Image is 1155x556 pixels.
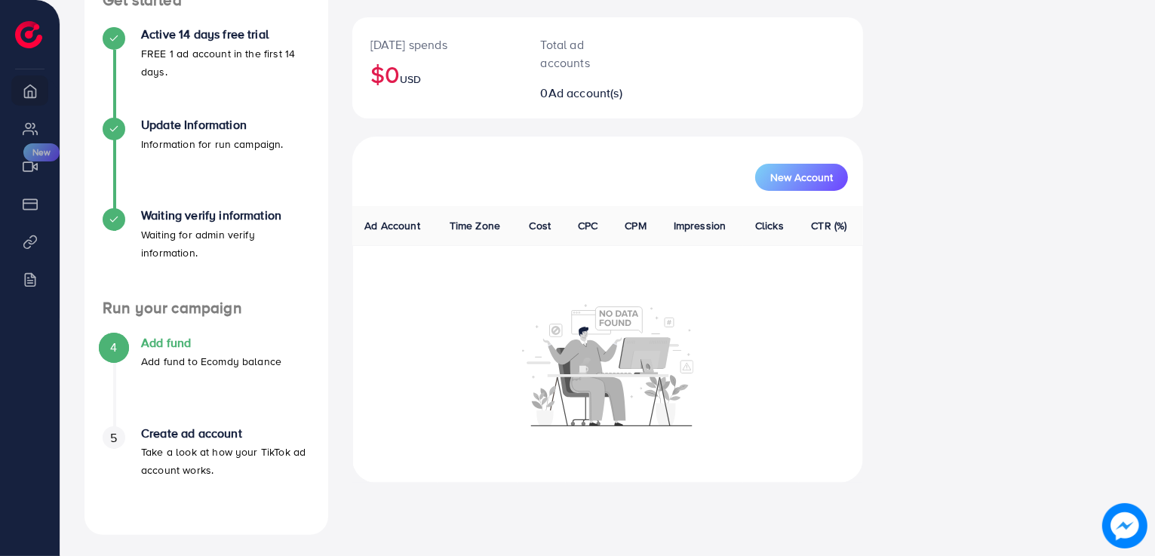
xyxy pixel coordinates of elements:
[141,336,281,350] h4: Add fund
[110,339,117,356] span: 4
[84,27,328,118] li: Active 14 days free trial
[141,27,310,41] h4: Active 14 days free trial
[364,218,420,233] span: Ad Account
[84,118,328,208] li: Update Information
[530,218,551,233] span: Cost
[141,426,310,441] h4: Create ad account
[370,35,505,54] p: [DATE] spends
[674,218,726,233] span: Impression
[141,45,310,81] p: FREE 1 ad account in the first 14 days.
[141,443,310,479] p: Take a look at how your TikTok ad account works.
[1102,503,1147,548] img: image
[755,218,784,233] span: Clicks
[84,336,328,426] li: Add fund
[370,60,505,88] h2: $0
[141,352,281,370] p: Add fund to Ecomdy balance
[84,208,328,299] li: Waiting verify information
[84,299,328,318] h4: Run your campaign
[450,218,500,233] span: Time Zone
[400,72,421,87] span: USD
[141,118,284,132] h4: Update Information
[15,21,42,48] img: logo
[141,135,284,153] p: Information for run campaign.
[770,172,833,183] span: New Account
[541,35,632,72] p: Total ad accounts
[811,218,846,233] span: CTR (%)
[141,226,310,262] p: Waiting for admin verify information.
[548,84,622,101] span: Ad account(s)
[84,426,328,517] li: Create ad account
[755,164,848,191] button: New Account
[625,218,646,233] span: CPM
[522,303,694,426] img: No account
[578,218,597,233] span: CPC
[141,208,310,223] h4: Waiting verify information
[110,429,117,447] span: 5
[541,86,632,100] h2: 0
